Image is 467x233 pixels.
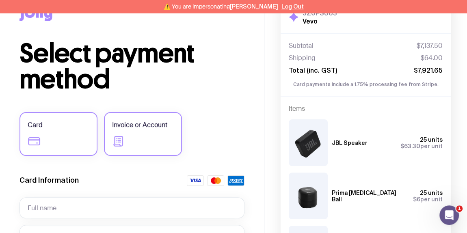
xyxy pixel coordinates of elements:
[421,54,443,62] span: $64.00
[164,3,278,10] span: ⚠️ You are impersonating
[112,120,167,130] span: Invoice or Account
[230,3,278,10] span: [PERSON_NAME]
[420,136,443,143] span: 25 units
[281,3,304,10] button: Log Out
[400,143,420,149] span: $63.30
[414,66,443,74] span: $7,921.65
[289,81,443,88] p: Card payments include a 1.75% processing fee from Stripe.
[417,42,443,50] span: $7,137.50
[420,190,443,196] span: 25 units
[413,196,420,203] span: $6
[289,66,337,74] span: Total (inc. GST)
[19,175,79,185] label: Card Information
[289,42,313,50] span: Subtotal
[28,120,43,130] span: Card
[400,143,443,149] span: per unit
[19,41,244,93] h1: Select payment method
[456,205,463,212] span: 1
[413,196,443,203] span: per unit
[19,197,244,218] input: Full name
[439,205,459,225] iframe: Intercom live chat
[332,140,368,146] h3: JBL Speaker
[303,17,337,25] h2: Vevo
[289,105,443,113] h4: Items
[303,9,337,17] h3: JZ0PSU63
[332,190,406,203] h3: Prima [MEDICAL_DATA] Ball
[289,54,316,62] span: Shipping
